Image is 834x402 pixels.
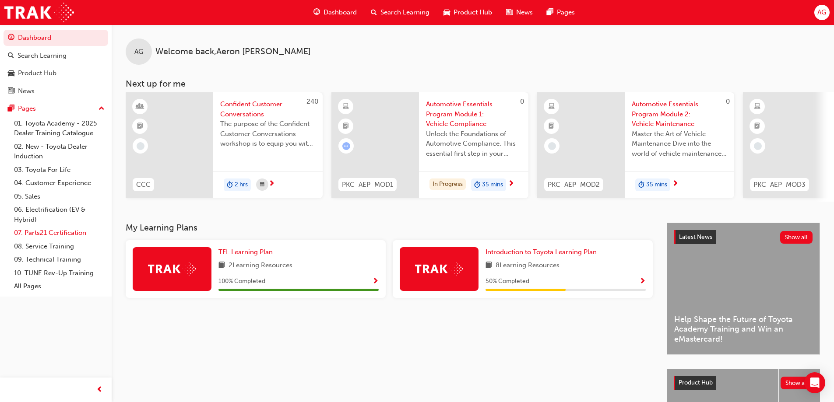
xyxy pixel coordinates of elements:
span: Welcome back , Aeron [PERSON_NAME] [155,47,311,57]
div: In Progress [429,178,466,190]
span: Master the Art of Vehicle Maintenance Dive into the world of vehicle maintenance with this compre... [632,129,727,159]
span: Confident Customer Conversations [220,99,316,119]
span: Product Hub [454,7,492,17]
span: duration-icon [638,179,644,191]
span: 2 hrs [235,180,248,190]
a: 03. Toyota For Life [11,163,108,177]
span: learningResourceType_INSTRUCTOR_LED-icon [137,101,143,112]
span: guage-icon [8,34,14,42]
a: news-iconNews [499,3,540,21]
span: next-icon [508,180,514,188]
span: booktick-icon [549,121,555,132]
a: 07. Parts21 Certification [11,226,108,240]
span: search-icon [371,7,377,18]
a: Dashboard [4,30,108,46]
span: book-icon [218,260,225,271]
span: next-icon [268,180,275,188]
a: 05. Sales [11,190,108,203]
a: pages-iconPages [540,3,582,21]
span: learningResourceType_ELEARNING-icon [754,101,760,112]
button: Show all [780,231,813,244]
a: 09. Technical Training [11,253,108,266]
div: News [18,86,35,96]
h3: My Learning Plans [126,223,653,233]
div: Open Intercom Messenger [804,372,825,393]
span: up-icon [99,103,105,115]
button: Pages [4,101,108,117]
a: 04. Customer Experience [11,176,108,190]
a: Product Hub [4,65,108,81]
span: news-icon [8,87,14,95]
span: learningRecordVerb_ATTEMPT-icon [342,142,350,150]
button: AG [814,5,830,20]
span: PKC_AEP_MOD2 [548,180,600,190]
span: book-icon [486,260,492,271]
span: guage-icon [313,7,320,18]
button: Show Progress [372,276,379,287]
span: car-icon [8,70,14,77]
div: Product Hub [18,68,56,78]
img: Trak [4,3,74,22]
span: Search Learning [380,7,429,17]
span: Automotive Essentials Program Module 1: Vehicle Compliance [426,99,521,129]
a: Product HubShow all [674,376,813,390]
span: PKC_AEP_MOD3 [753,180,806,190]
button: Show Progress [639,276,646,287]
button: Show all [781,377,813,389]
span: booktick-icon [754,121,760,132]
span: learningRecordVerb_NONE-icon [548,142,556,150]
span: Unlock the Foundations of Automotive Compliance. This essential first step in your Automotive Ess... [426,129,521,159]
span: Help Shape the Future of Toyota Academy Training and Win an eMastercard! [674,315,813,344]
a: search-iconSearch Learning [364,3,436,21]
a: Search Learning [4,48,108,64]
span: TFL Learning Plan [218,248,273,256]
h3: Next up for me [112,79,834,89]
a: Latest NewsShow all [674,230,813,244]
span: The purpose of the Confident Customer Conversations workshop is to equip you with tools to commun... [220,119,316,149]
span: duration-icon [227,179,233,191]
span: Dashboard [324,7,357,17]
span: Product Hub [679,379,713,386]
div: Search Learning [18,51,67,61]
span: news-icon [506,7,513,18]
span: learningRecordVerb_NONE-icon [754,142,762,150]
span: prev-icon [96,385,103,395]
a: 08. Service Training [11,240,108,253]
span: 240 [306,98,318,105]
span: 50 % Completed [486,276,529,287]
span: booktick-icon [137,121,143,132]
span: 0 [520,98,524,105]
span: 35 mins [646,180,667,190]
span: 2 Learning Resources [229,260,292,271]
span: 35 mins [482,180,503,190]
a: 10. TUNE Rev-Up Training [11,266,108,280]
a: guage-iconDashboard [306,3,364,21]
span: Show Progress [372,278,379,286]
a: TFL Learning Plan [218,247,276,257]
a: Latest NewsShow allHelp Shape the Future of Toyota Academy Training and Win an eMastercard! [667,223,820,355]
a: car-iconProduct Hub [436,3,499,21]
img: Trak [148,262,196,276]
a: 01. Toyota Academy - 2025 Dealer Training Catalogue [11,117,108,140]
span: booktick-icon [343,121,349,132]
button: DashboardSearch LearningProduct HubNews [4,28,108,101]
span: AG [134,47,143,57]
a: 02. New - Toyota Dealer Induction [11,140,108,163]
span: pages-icon [8,105,14,113]
span: CCC [136,180,151,190]
a: All Pages [11,280,108,293]
span: PKC_AEP_MOD1 [342,180,393,190]
span: calendar-icon [260,179,264,190]
div: Pages [18,104,36,114]
span: learningResourceType_ELEARNING-icon [343,101,349,112]
span: duration-icon [474,179,480,191]
a: 06. Electrification (EV & Hybrid) [11,203,108,226]
span: AG [817,7,826,17]
span: search-icon [8,52,14,60]
span: 0 [726,98,730,105]
span: News [516,7,533,17]
span: 8 Learning Resources [496,260,560,271]
span: learningResourceType_ELEARNING-icon [549,101,555,112]
span: Introduction to Toyota Learning Plan [486,248,597,256]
